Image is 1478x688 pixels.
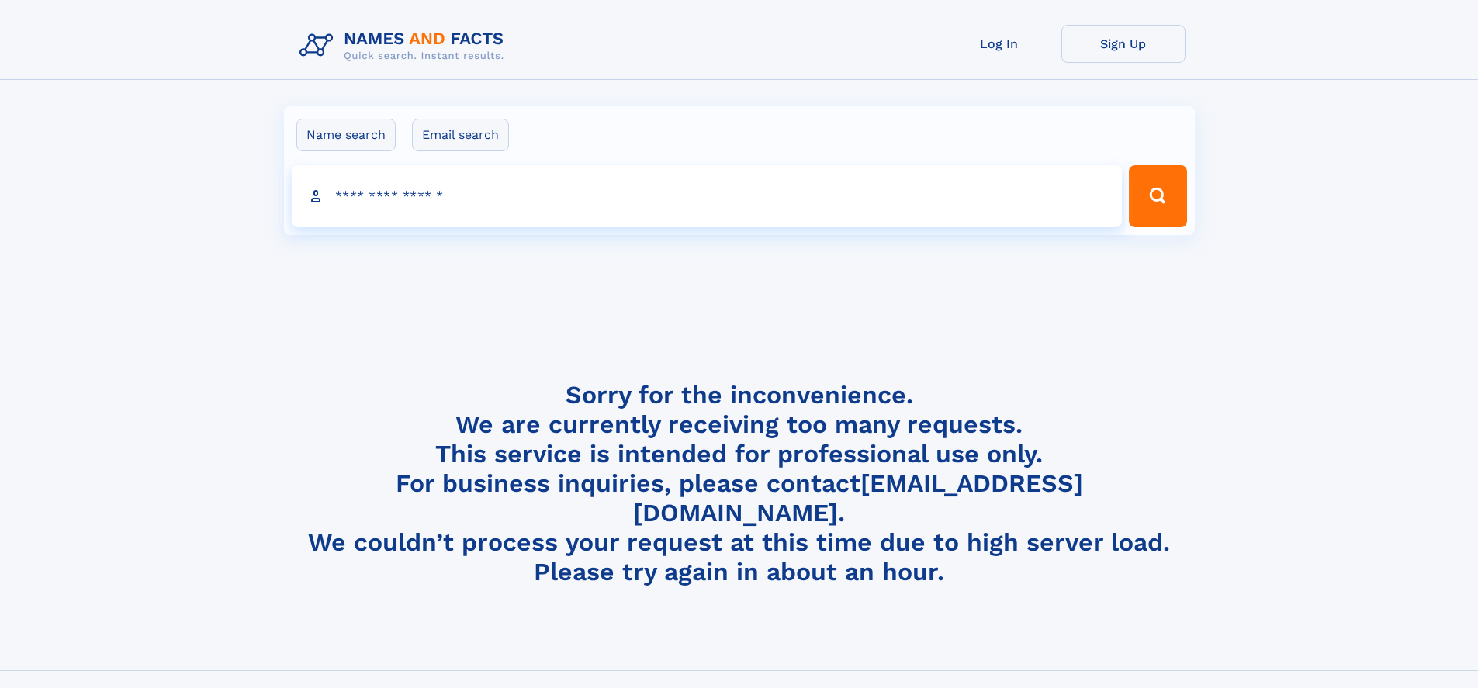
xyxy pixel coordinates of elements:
[296,119,396,151] label: Name search
[1061,25,1186,63] a: Sign Up
[293,25,517,67] img: Logo Names and Facts
[293,380,1186,587] h4: Sorry for the inconvenience. We are currently receiving too many requests. This service is intend...
[633,468,1083,527] a: [EMAIL_ADDRESS][DOMAIN_NAME]
[937,25,1061,63] a: Log In
[292,165,1123,227] input: search input
[412,119,509,151] label: Email search
[1129,165,1186,227] button: Search Button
